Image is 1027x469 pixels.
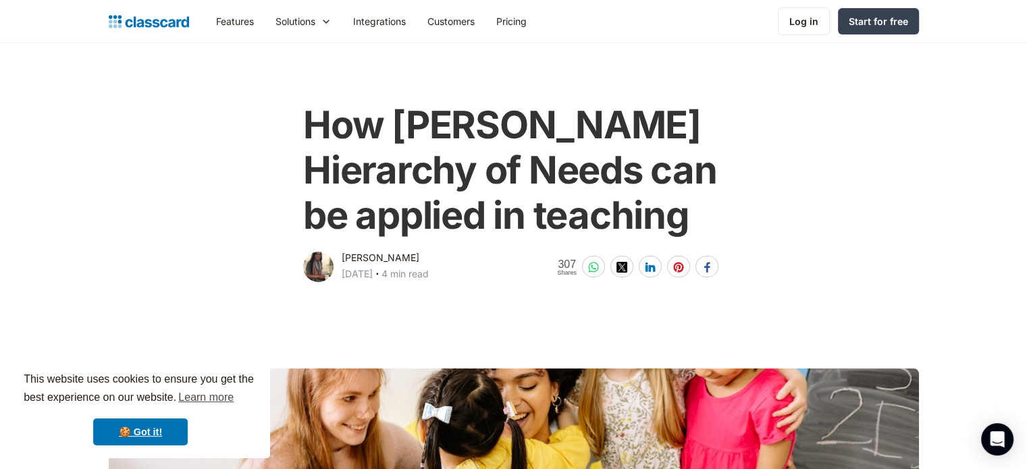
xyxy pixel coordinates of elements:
div: Solutions [275,14,315,28]
div: [PERSON_NAME] [342,250,419,266]
a: Features [205,6,265,36]
span: 307 [557,258,577,270]
span: This website uses cookies to ensure you get the best experience on our website. [24,371,257,408]
a: dismiss cookie message [93,418,188,445]
img: twitter-white sharing button [616,262,627,273]
div: 4 min read [381,266,429,282]
div: ‧ [373,266,381,285]
div: [DATE] [342,266,373,282]
a: Log in [778,7,830,35]
a: Pricing [485,6,537,36]
div: Open Intercom Messenger [981,423,1013,456]
a: home [109,12,189,31]
img: whatsapp-white sharing button [588,262,599,273]
a: Start for free [838,8,919,34]
h1: How [PERSON_NAME] Hierarchy of Needs can be applied in teaching [303,103,724,239]
img: facebook-white sharing button [702,262,712,273]
a: Integrations [342,6,417,36]
a: Customers [417,6,485,36]
span: Shares [557,270,577,276]
div: Solutions [265,6,342,36]
div: Start for free [849,14,908,28]
img: pinterest-white sharing button [673,262,684,273]
a: learn more about cookies [176,387,236,408]
img: linkedin-white sharing button [645,262,656,273]
div: cookieconsent [11,358,270,458]
div: Log in [789,14,818,28]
